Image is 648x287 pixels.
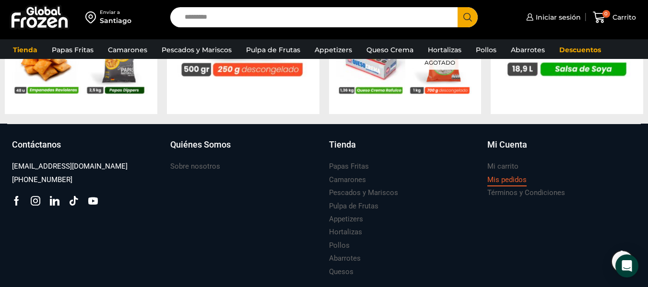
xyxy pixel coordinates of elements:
[329,138,478,161] a: Tienda
[590,6,638,29] a: 0 Carrito
[417,55,461,70] p: Agotado
[47,41,98,59] a: Papas Fritas
[329,227,362,237] h3: Hortalizas
[487,175,527,185] h3: Mis pedidos
[329,186,398,199] a: Pescados y Mariscos
[329,239,350,252] a: Pollos
[329,160,369,173] a: Papas Fritas
[12,173,72,186] a: [PHONE_NUMBER]
[329,214,363,224] h3: Appetizers
[362,41,418,59] a: Queso Crema
[12,175,72,185] h3: [PHONE_NUMBER]
[487,173,527,186] a: Mis pedidos
[329,226,362,239] a: Hortalizas
[12,138,161,161] a: Contáctanos
[487,188,565,198] h3: Términos y Condiciones
[487,161,518,172] h3: Mi carrito
[170,161,220,172] h3: Sobre nosotros
[241,41,305,59] a: Pulpa de Frutas
[329,213,363,226] a: Appetizers
[554,41,606,59] a: Descuentos
[524,8,581,27] a: Iniciar sesión
[533,12,581,22] span: Iniciar sesión
[310,41,357,59] a: Appetizers
[100,9,131,16] div: Enviar a
[170,138,231,151] h3: Quiénes Somos
[12,138,61,151] h3: Contáctanos
[423,41,466,59] a: Hortalizas
[329,175,366,185] h3: Camarones
[12,160,128,173] a: [EMAIL_ADDRESS][DOMAIN_NAME]
[329,253,361,264] h3: Abarrotes
[610,12,636,22] span: Carrito
[170,138,319,161] a: Quiénes Somos
[458,7,478,27] button: Search button
[100,16,131,25] div: Santiago
[103,41,152,59] a: Camarones
[329,252,361,265] a: Abarrotes
[506,41,550,59] a: Abarrotes
[329,200,378,213] a: Pulpa de Frutas
[329,267,353,277] h3: Quesos
[329,265,353,278] a: Quesos
[329,173,366,186] a: Camarones
[471,41,501,59] a: Pollos
[8,41,42,59] a: Tienda
[329,161,369,172] h3: Papas Fritas
[487,138,527,151] h3: Mi Cuenta
[487,186,565,199] a: Términos y Condiciones
[602,10,610,18] span: 0
[487,160,518,173] a: Mi carrito
[329,241,350,251] h3: Pollos
[12,161,128,172] h3: [EMAIL_ADDRESS][DOMAIN_NAME]
[615,254,638,277] div: Open Intercom Messenger
[487,138,636,161] a: Mi Cuenta
[329,201,378,211] h3: Pulpa de Frutas
[85,9,100,25] img: address-field-icon.svg
[157,41,236,59] a: Pescados y Mariscos
[329,188,398,198] h3: Pescados y Mariscos
[329,138,356,151] h3: Tienda
[170,160,220,173] a: Sobre nosotros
